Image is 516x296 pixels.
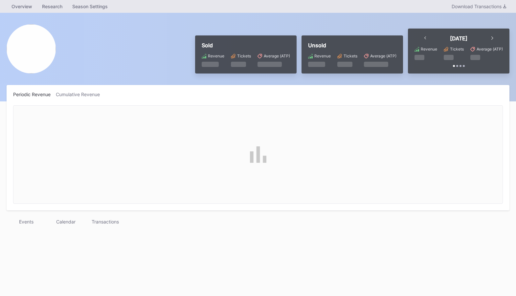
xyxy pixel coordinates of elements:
[7,2,37,11] a: Overview
[450,47,464,52] div: Tickets
[452,4,506,9] div: Download Transactions
[477,47,503,52] div: Average (ATP)
[370,53,396,58] div: Average (ATP)
[56,92,105,97] div: Cumulative Revenue
[344,53,357,58] div: Tickets
[308,42,396,49] div: Unsold
[37,2,67,11] a: Research
[237,53,251,58] div: Tickets
[314,53,331,58] div: Revenue
[67,2,113,11] a: Season Settings
[85,217,125,226] div: Transactions
[7,217,46,226] div: Events
[202,42,290,49] div: Sold
[421,47,437,52] div: Revenue
[13,92,56,97] div: Periodic Revenue
[448,2,509,11] button: Download Transactions
[264,53,290,58] div: Average (ATP)
[46,217,85,226] div: Calendar
[450,35,467,42] div: [DATE]
[208,53,224,58] div: Revenue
